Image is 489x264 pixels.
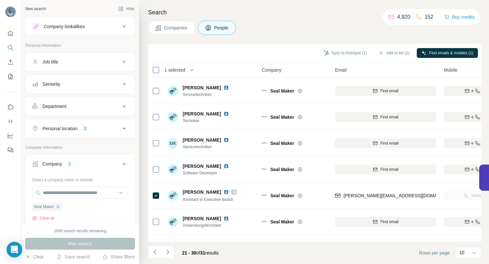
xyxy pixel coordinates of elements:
span: Software Developer [183,170,237,176]
button: Navigate to previous page [148,246,161,259]
p: 152 [425,13,433,21]
span: Find emails & mobiles (1) [429,50,473,56]
div: Company lookalikes [44,23,85,30]
div: Seniority [42,81,60,87]
div: Select a company name or website [32,174,128,183]
span: [PERSON_NAME] [183,111,221,117]
button: Use Surfe on LinkedIn [5,101,16,113]
button: Personal location2 [25,121,135,136]
span: Seal Maker [270,140,294,147]
img: LinkedIn logo [224,111,229,116]
button: Job title [25,54,135,70]
span: [PERSON_NAME] [183,137,221,143]
span: 1 selected [164,67,185,73]
div: New search [25,6,46,12]
button: Company lookalikes [25,19,135,34]
button: Navigate to next page [161,246,174,259]
p: Company information [25,145,135,150]
img: LinkedIn logo [224,137,229,143]
span: Companies [164,25,188,31]
span: Seal Maker [270,166,294,173]
div: Job title [42,59,58,65]
span: Mobile [444,67,457,73]
button: Find email [335,86,436,96]
span: of [196,250,200,255]
button: Clear all [32,215,54,221]
button: Find email [335,217,436,227]
img: Avatar [168,112,178,122]
span: 21 - 30 [182,250,196,255]
span: Servicetechniker [183,144,237,150]
button: Save search [57,254,90,260]
button: Share filters [103,254,135,260]
img: LinkedIn logo [224,242,229,247]
button: Seniority [25,76,135,92]
button: Dashboard [5,130,16,142]
div: Personal location [42,125,77,132]
img: Avatar [5,7,16,17]
span: results [182,250,219,255]
button: Enrich CSV [5,56,16,68]
img: Avatar [168,164,178,175]
button: Use Surfe API [5,115,16,127]
img: LinkedIn logo [224,189,229,195]
p: 4,920 [397,13,410,21]
span: Assistant to Executive Board [183,197,233,202]
span: [PERSON_NAME] [183,189,221,195]
button: Find email [335,165,436,174]
span: Seal Maker [270,219,294,225]
span: Servicetechniker [183,92,237,97]
span: Company [262,67,281,73]
button: My lists [5,71,16,82]
div: 1 [66,161,74,167]
button: Clear [25,254,44,260]
button: Company1 [25,156,135,174]
span: Find email [380,88,398,94]
span: Techniker [183,118,237,124]
img: Logo of Seal Maker [262,167,267,172]
button: Find email [335,112,436,122]
button: Add to list (1) [374,48,414,58]
button: Find email [335,138,436,148]
button: Sync to HubSpot (1) [319,48,371,58]
img: Logo of Seal Maker [262,219,267,224]
img: Avatar [168,217,178,227]
button: Search [5,42,16,54]
span: Rows per page [419,250,450,256]
button: Find emails & mobiles (1) [417,48,478,58]
span: People [214,25,229,31]
div: Company [42,161,62,167]
span: [PERSON_NAME] [183,215,221,222]
div: 1690 search results remaining [54,228,107,234]
img: Avatar [168,86,178,96]
p: 10 [459,249,464,256]
img: LinkedIn logo [224,85,229,90]
div: Department [42,103,66,110]
span: [PERSON_NAME][EMAIL_ADDRESS][DOMAIN_NAME] [344,193,459,198]
h4: Search [148,8,481,17]
span: Seal Maker [270,114,294,120]
span: Seal Maker [270,192,294,199]
span: Find email [380,140,398,146]
span: Seal Maker [34,204,54,210]
div: MK [168,138,178,149]
span: Find email [380,219,398,225]
button: Department [25,98,135,114]
img: LinkedIn logo [224,216,229,221]
span: Anwendungstechniker [183,222,237,228]
img: LinkedIn logo [224,164,229,169]
span: Find email [380,167,398,172]
span: [PERSON_NAME] [183,241,221,248]
span: [PERSON_NAME] [183,84,221,91]
button: Hide [114,4,139,14]
img: Logo of Seal Maker [262,141,267,146]
span: Find email [380,114,398,120]
button: Feedback [5,144,16,156]
div: 2 [81,126,89,132]
img: Logo of Seal Maker [262,88,267,94]
div: Open Intercom Messenger [7,242,22,257]
span: Seal Maker [270,88,294,94]
button: Buy credits [444,12,475,22]
img: Avatar [168,190,178,201]
span: 31 [200,250,205,255]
